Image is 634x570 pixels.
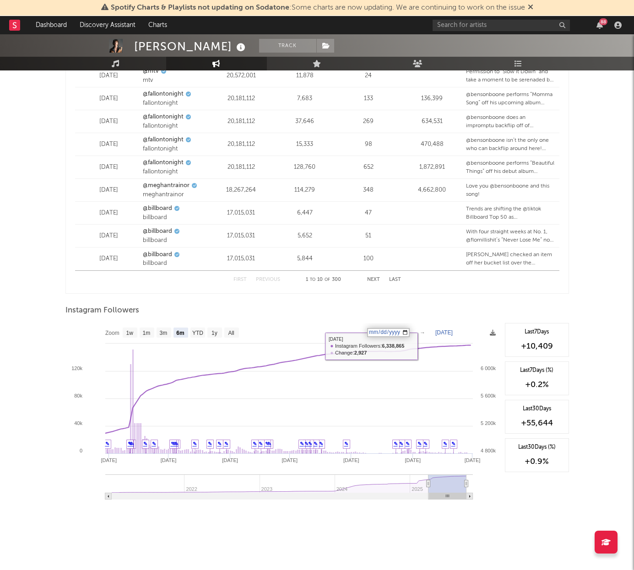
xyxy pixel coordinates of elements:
div: 133 [339,94,398,103]
text: 1m [142,330,150,336]
text: 6 000k [480,366,496,371]
div: 20,181,112 [211,140,271,149]
a: @meghantrainor [143,181,190,190]
div: 5,652 [275,231,334,241]
div: Last 7 Days [510,328,564,336]
a: ✎ [259,441,263,446]
text: 5 600k [480,393,496,398]
div: [DATE] [80,71,139,81]
div: @bensonboone does an impromptu backflip off of [PERSON_NAME]’s desk 😮 #BensonOnFallon #FallonTonight [466,113,554,130]
a: ✎ [314,441,318,446]
a: ✎ [406,441,410,446]
div: 47 [339,209,398,218]
a: ✎ [224,441,228,446]
div: [DATE] [80,209,139,218]
div: 37,646 [275,117,334,126]
div: billboard [143,259,207,268]
text: 1y [211,330,217,336]
button: 88 [596,22,603,29]
a: ✎ [308,441,312,446]
div: fallontonight [143,122,207,131]
div: +10,409 [510,341,564,352]
a: ✎ [265,441,269,446]
div: 20,181,112 [211,117,271,126]
div: meghantrainor [143,190,207,199]
div: [PERSON_NAME] [134,39,248,54]
text: [DATE] [343,457,359,463]
text: YTD [192,330,203,336]
button: Last [389,277,401,282]
div: 1 10 300 [298,274,349,285]
span: : Some charts are now updating. We are continuing to work on the issue [111,4,525,11]
text: 4 800k [480,448,496,453]
div: Last 30 Days [510,405,564,413]
a: ✎ [300,441,304,446]
a: ✎ [217,441,222,446]
text: [DATE] [160,457,176,463]
text: [DATE] [405,457,421,463]
div: 136,399 [402,94,461,103]
div: 6,447 [275,209,334,218]
div: [DATE] [80,231,139,241]
div: billboard [143,236,207,245]
div: mtv [143,76,207,85]
div: 11,878 [275,71,334,81]
div: [DATE] [80,140,139,149]
text: [DATE] [435,329,453,336]
text: Zoom [105,330,119,336]
div: With four straight weeks at No. 1, @flomillishit’s “Never Lose Me” now boasts the longest consecu... [466,228,554,244]
a: ✎ [394,441,398,446]
div: 652 [339,163,398,172]
div: 100 [339,254,398,263]
div: billboard [143,213,207,222]
div: 51 [339,231,398,241]
text: 0 [79,448,82,453]
a: Charts [142,16,173,34]
a: @fallontonight [143,158,184,167]
div: 128,760 [275,163,334,172]
a: @billboard [143,250,172,259]
div: [DATE] [80,163,139,172]
div: 634,531 [402,117,461,126]
div: fallontonight [143,167,207,177]
div: 88 [599,18,607,25]
span: of [325,278,330,282]
div: Trends are shifting the @tiktok Billboard Top 50 as @[PERSON_NAME]’s “End of Beginning” reclaims ... [466,205,554,221]
div: 15,333 [275,140,334,149]
div: 17,015,031 [211,209,271,218]
div: 470,488 [402,140,461,149]
a: @billboard [143,204,172,213]
div: 114,279 [275,186,334,195]
text: [DATE] [282,457,298,463]
div: +55,644 [510,418,564,429]
a: ✎ [319,441,323,446]
a: @fallontonight [143,113,184,122]
a: ✎ [253,441,257,446]
span: Dismiss [528,4,533,11]
div: 5,844 [275,254,334,263]
div: 17,015,031 [211,231,271,241]
a: @fallontonight [143,90,184,99]
div: 24 [339,71,398,81]
div: Last 30 Days (%) [510,443,564,452]
a: ✎ [344,441,348,446]
div: 7,683 [275,94,334,103]
a: Discovery Assistant [73,16,142,34]
a: ✎ [128,441,132,446]
text: 1w [126,330,133,336]
text: [DATE] [222,457,238,463]
div: Permission to “Slow It Down” and take a moment to be serenaded by @bensonboone... granted 🤍 [466,68,554,84]
div: [DATE] [80,186,139,195]
a: ✎ [171,441,175,446]
button: Track [259,39,316,53]
a: ✎ [152,441,156,446]
div: 4,662,800 [402,186,461,195]
div: +0.9 % [510,456,564,467]
text: 3m [159,330,167,336]
a: Dashboard [29,16,73,34]
a: ✎ [399,441,403,446]
div: +0.2 % [510,379,564,390]
a: ✎ [143,441,147,446]
text: → [420,329,425,336]
div: [DATE] [80,94,139,103]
